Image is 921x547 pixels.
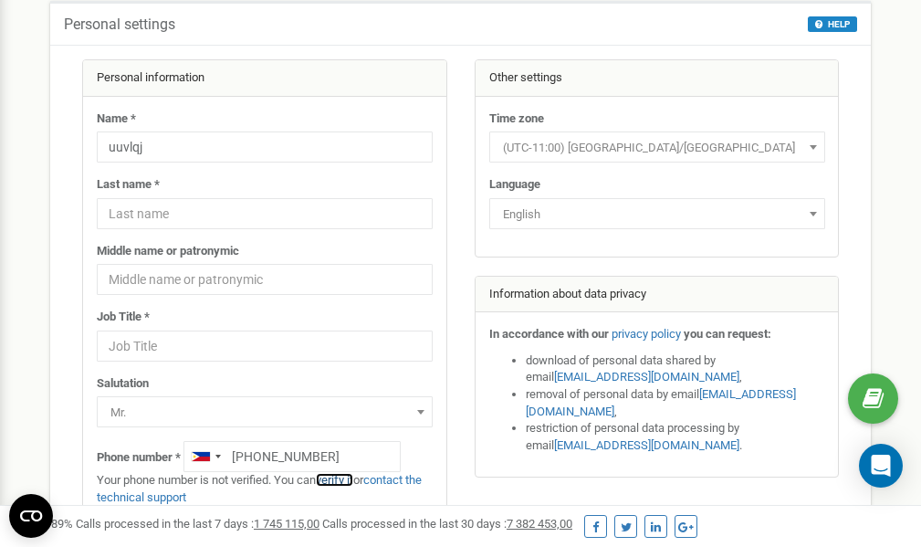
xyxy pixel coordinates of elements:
[489,110,544,128] label: Time zone
[97,331,433,362] input: Job Title
[97,473,422,504] a: contact the technical support
[97,472,433,506] p: Your phone number is not verified. You can or
[476,60,839,97] div: Other settings
[97,309,150,326] label: Job Title *
[859,444,903,488] div: Open Intercom Messenger
[489,198,825,229] span: English
[684,327,771,341] strong: you can request:
[76,517,319,531] span: Calls processed in the last 7 days :
[526,352,825,386] li: download of personal data shared by email ,
[496,135,819,161] span: (UTC-11:00) Pacific/Midway
[97,396,433,427] span: Mr.
[489,327,609,341] strong: In accordance with our
[97,110,136,128] label: Name *
[97,375,149,393] label: Salutation
[808,16,857,32] button: HELP
[496,202,819,227] span: English
[97,264,433,295] input: Middle name or patronymic
[97,131,433,163] input: Name
[97,176,160,194] label: Last name *
[526,386,825,420] li: removal of personal data by email ,
[64,16,175,33] h5: Personal settings
[526,387,796,418] a: [EMAIL_ADDRESS][DOMAIN_NAME]
[476,277,839,313] div: Information about data privacy
[97,243,239,260] label: Middle name or patronymic
[254,517,319,531] u: 1 745 115,00
[554,438,739,452] a: [EMAIL_ADDRESS][DOMAIN_NAME]
[9,494,53,538] button: Open CMP widget
[97,449,181,467] label: Phone number *
[554,370,739,384] a: [EMAIL_ADDRESS][DOMAIN_NAME]
[322,517,572,531] span: Calls processed in the last 30 days :
[183,441,401,472] input: +1-800-555-55-55
[103,400,426,426] span: Mr.
[507,517,572,531] u: 7 382 453,00
[526,420,825,454] li: restriction of personal data processing by email .
[612,327,681,341] a: privacy policy
[316,473,353,487] a: verify it
[184,442,226,471] div: Telephone country code
[97,198,433,229] input: Last name
[489,131,825,163] span: (UTC-11:00) Pacific/Midway
[83,60,446,97] div: Personal information
[489,176,540,194] label: Language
